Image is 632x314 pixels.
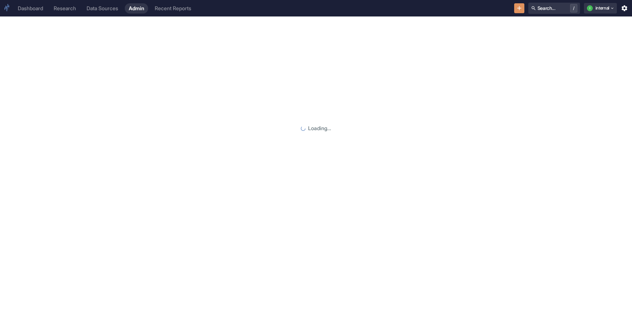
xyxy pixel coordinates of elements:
button: Search.../ [528,3,580,14]
p: Loading... [308,125,331,132]
a: Data Sources [83,3,122,14]
a: Recent Reports [151,3,195,14]
a: Admin [125,3,148,14]
div: Dashboard [18,5,43,12]
div: Admin [129,5,144,12]
div: Recent Reports [155,5,191,12]
div: i [587,5,593,11]
a: Research [50,3,80,14]
button: iinternal [584,3,617,14]
button: New Resource [514,3,524,14]
div: Data Sources [87,5,118,12]
div: Research [54,5,76,12]
a: Dashboard [14,3,47,14]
